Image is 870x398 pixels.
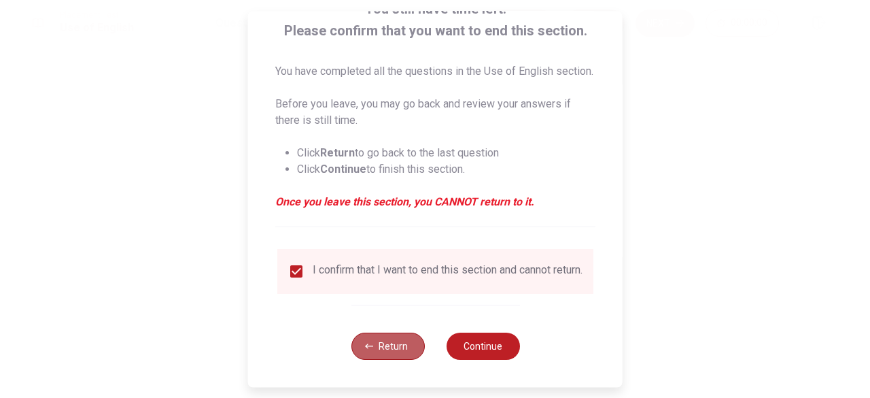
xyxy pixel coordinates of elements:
em: Once you leave this section, you CANNOT return to it. [275,194,595,210]
strong: Return [320,146,355,159]
p: You have completed all the questions in the Use of English section. [275,63,595,80]
li: Click to go back to the last question [297,145,595,161]
div: I confirm that I want to end this section and cannot return. [313,263,582,280]
strong: Continue [320,163,366,176]
li: Click to finish this section. [297,161,595,178]
button: Continue [446,333,519,360]
button: Return [351,333,424,360]
p: Before you leave, you may go back and review your answers if there is still time. [275,96,595,129]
